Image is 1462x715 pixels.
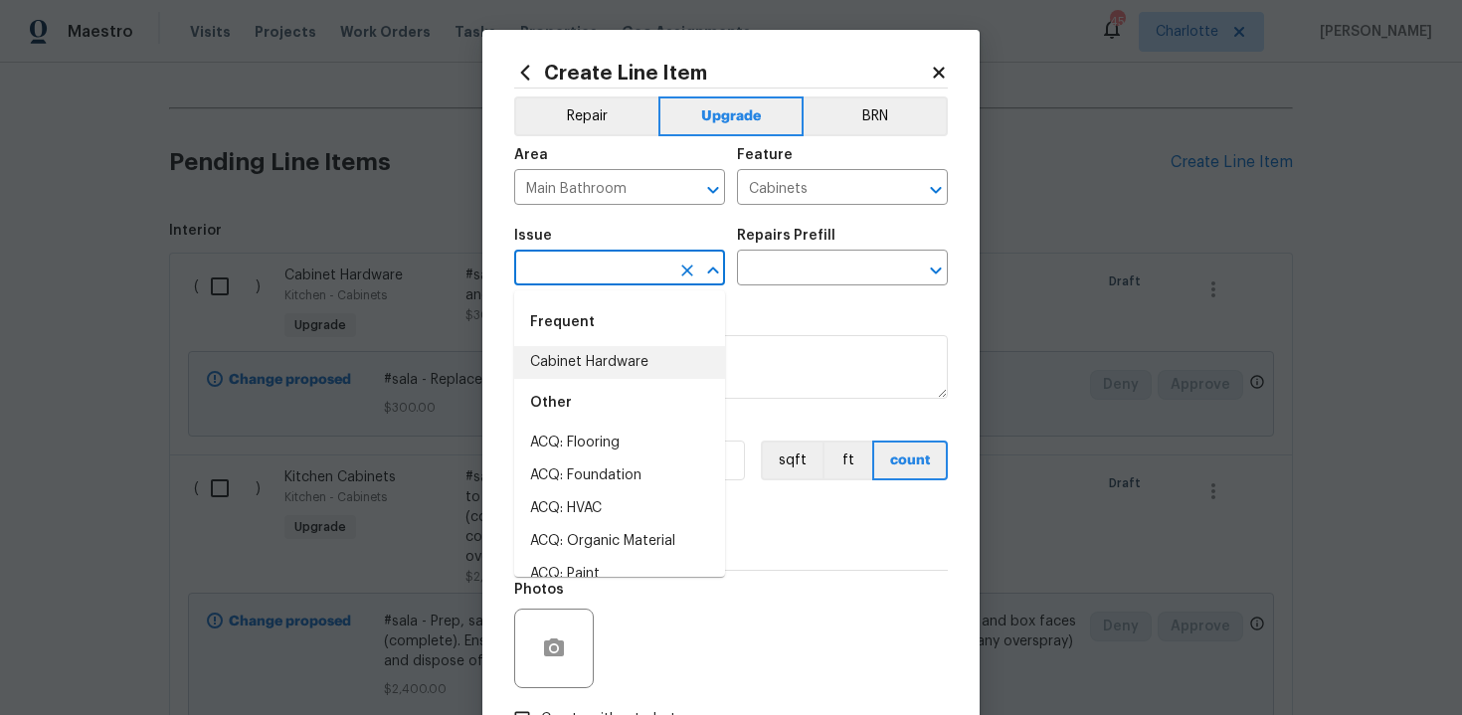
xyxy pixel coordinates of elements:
h2: Create Line Item [514,62,930,84]
button: sqft [761,441,822,480]
button: Open [699,176,727,204]
li: ACQ: Foundation [514,459,725,492]
button: Clear [673,257,701,284]
button: Repair [514,96,658,136]
button: Open [922,257,950,284]
button: count [872,441,948,480]
button: BRN [804,96,948,136]
li: ACQ: Flooring [514,427,725,459]
h5: Feature [737,148,793,162]
button: Upgrade [658,96,805,136]
li: ACQ: Paint [514,558,725,591]
button: Open [922,176,950,204]
button: ft [822,441,872,480]
div: Frequent [514,298,725,346]
li: Cabinet Hardware [514,346,725,379]
div: Other [514,379,725,427]
h5: Repairs Prefill [737,229,835,243]
h5: Area [514,148,548,162]
li: ACQ: Organic Material [514,525,725,558]
h5: Issue [514,229,552,243]
h5: Photos [514,583,564,597]
button: Close [699,257,727,284]
li: ACQ: HVAC [514,492,725,525]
